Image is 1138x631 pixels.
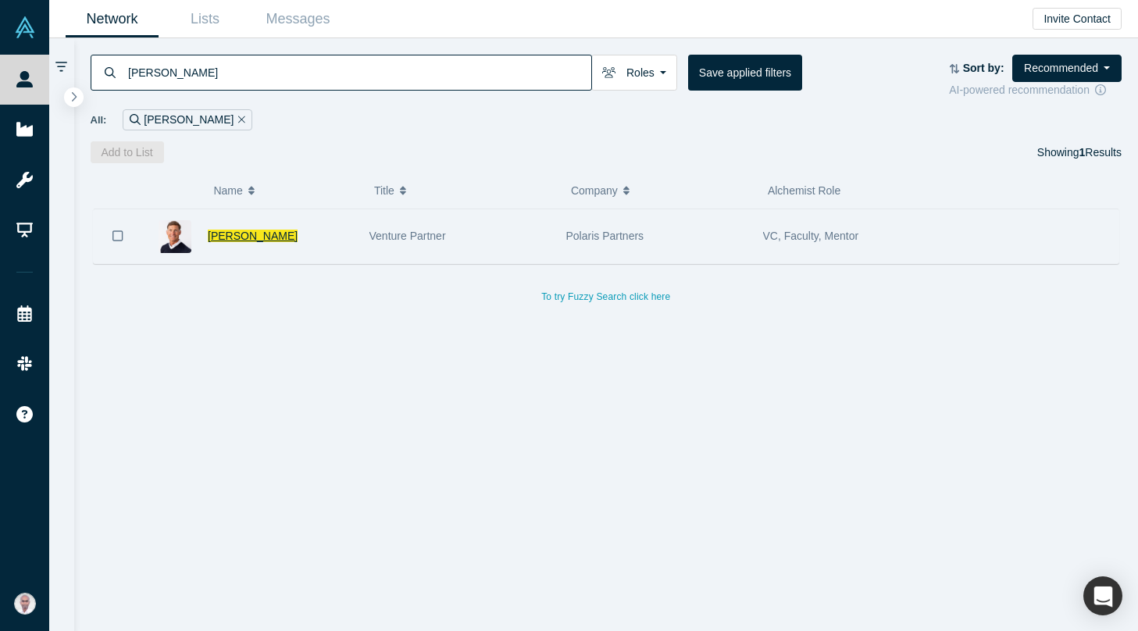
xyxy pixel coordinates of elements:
[571,174,751,207] button: Company
[66,1,159,37] a: Network
[374,174,555,207] button: Title
[374,174,394,207] span: Title
[530,287,681,307] button: To try Fuzzy Search click here
[91,141,164,163] button: Add to List
[127,54,591,91] input: Search by name, title, company, summary, expertise, investment criteria or topics of focus
[566,230,644,242] span: Polaris Partners
[369,230,446,242] span: Venture Partner
[123,109,252,130] div: [PERSON_NAME]
[213,174,358,207] button: Name
[94,209,142,263] button: Bookmark
[14,593,36,615] img: Vetri Venthan Elango's Account
[234,111,245,129] button: Remove Filter
[1079,146,1086,159] strong: 1
[252,1,344,37] a: Messages
[159,1,252,37] a: Lists
[1079,146,1122,159] span: Results
[571,174,618,207] span: Company
[159,220,191,253] img: Gary Swart's Profile Image
[1012,55,1122,82] button: Recommended
[1037,141,1122,163] div: Showing
[208,230,298,242] a: [PERSON_NAME]
[591,55,677,91] button: Roles
[963,62,1004,74] strong: Sort by:
[768,184,840,197] span: Alchemist Role
[14,16,36,38] img: Alchemist Vault Logo
[763,230,859,242] span: VC, Faculty, Mentor
[949,82,1122,98] div: AI-powered recommendation
[688,55,802,91] button: Save applied filters
[213,174,242,207] span: Name
[1033,8,1122,30] button: Invite Contact
[91,112,107,128] span: All:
